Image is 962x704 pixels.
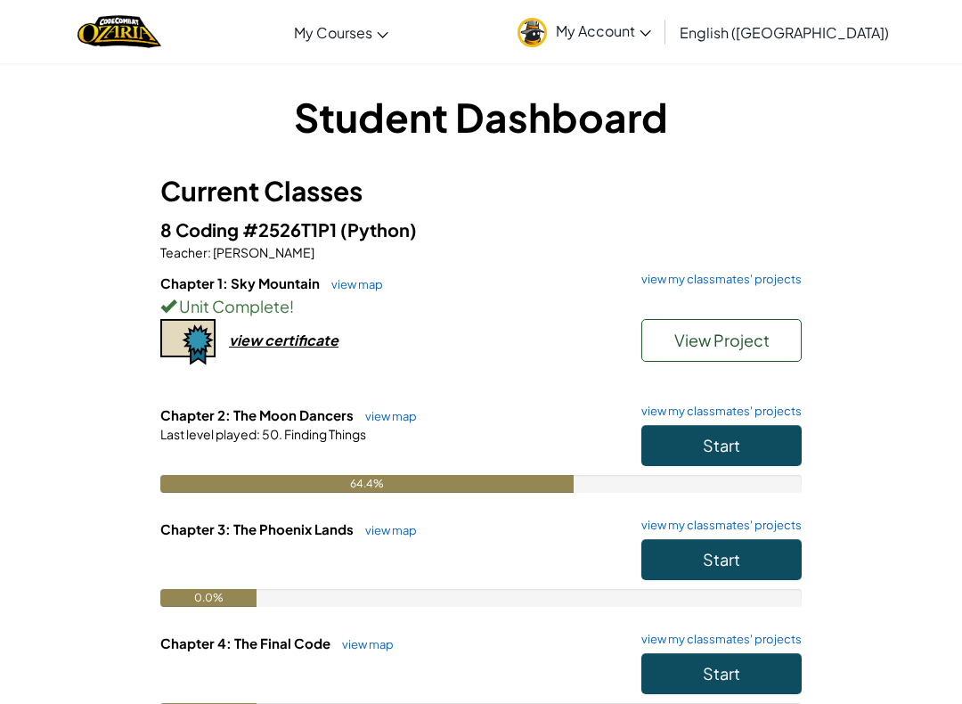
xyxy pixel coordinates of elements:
img: avatar [518,18,547,47]
img: certificate-icon.png [160,319,216,365]
span: Chapter 4: The Final Code [160,634,333,651]
a: English ([GEOGRAPHIC_DATA]) [671,8,898,56]
span: : [257,426,260,442]
span: Last level played [160,426,257,442]
a: view map [333,637,394,651]
span: Unit Complete [176,296,289,316]
div: view certificate [229,331,338,349]
a: view my classmates' projects [632,274,802,285]
span: Start [703,663,740,684]
a: Ozaria by CodeCombat logo [77,13,160,50]
button: Start [641,539,802,580]
h3: Current Classes [160,171,802,211]
button: View Project [641,319,802,362]
a: view my classmates' projects [632,634,802,645]
a: My Account [509,4,660,60]
span: Teacher [160,244,208,260]
button: Start [641,653,802,694]
h1: Student Dashboard [160,89,802,144]
span: Start [703,549,740,569]
span: Chapter 3: The Phoenix Lands [160,520,356,537]
span: (Python) [340,218,417,241]
img: Home [77,13,160,50]
span: Finding Things [282,426,366,442]
span: My Courses [294,23,372,42]
span: 50. [260,426,282,442]
span: View Project [674,330,770,350]
a: view certificate [160,331,338,349]
a: My Courses [285,8,397,56]
div: 0.0% [160,589,257,607]
span: Start [703,435,740,455]
span: Chapter 1: Sky Mountain [160,274,322,291]
a: view map [356,523,417,537]
span: English ([GEOGRAPHIC_DATA]) [680,23,889,42]
a: view my classmates' projects [632,405,802,417]
a: view map [322,277,383,291]
span: 8 Coding #2526T1P1 [160,218,340,241]
span: [PERSON_NAME] [211,244,314,260]
div: 64.4% [160,475,574,493]
a: view map [356,409,417,423]
span: : [208,244,211,260]
span: My Account [556,21,651,40]
a: view my classmates' projects [632,520,802,531]
span: Chapter 2: The Moon Dancers [160,406,356,423]
button: Start [641,425,802,466]
span: ! [289,296,294,316]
